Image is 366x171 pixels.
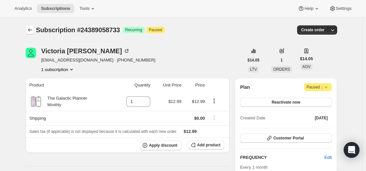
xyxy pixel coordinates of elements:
span: $14.05 [248,58,260,63]
span: Paused [149,27,162,33]
th: Price [183,78,207,92]
button: [DATE] [311,113,332,123]
div: Victoria [PERSON_NAME] [41,48,130,54]
h2: FREQUENCY [240,154,324,161]
button: Subscriptions [37,4,74,13]
span: Edit [324,154,332,161]
button: Reactivate now [240,98,332,107]
div: The Galactic Planner [43,95,87,108]
button: Apply discount [140,140,181,150]
button: Analytics [10,4,36,13]
span: Apply discount [149,143,177,148]
button: 1 [277,56,287,65]
span: Paused [307,84,329,90]
button: Add product [188,140,224,150]
span: Subscriptions [41,6,70,11]
button: Customer Portal [240,134,332,143]
div: Open Intercom Messenger [344,142,359,158]
span: | [321,85,322,90]
button: Product actions [209,97,219,105]
span: Subscription #24389058733 [36,26,120,34]
span: ORDERS [273,67,290,72]
th: Product [26,78,114,92]
button: $14.05 [244,56,264,65]
button: Help [294,4,324,13]
span: $12.99 [184,129,197,134]
button: Edit [320,152,335,163]
span: Customer Portal [273,135,304,141]
button: Tools [75,4,100,13]
span: $12.99 [192,99,205,104]
span: AOV [302,64,311,69]
button: Shipping actions [209,114,219,121]
span: $14.05 [300,56,313,62]
span: Recurring [125,27,142,33]
th: Unit Price [152,78,183,92]
span: $12.99 [168,99,181,104]
span: 1 [281,58,283,63]
span: Created Date [240,115,265,121]
h2: Plan [240,84,250,90]
button: Create order [297,25,328,35]
span: Create order [301,27,324,33]
th: Shipping [26,111,114,125]
small: Monthly [48,103,61,107]
th: Quantity [114,78,152,92]
span: Tools [79,6,90,11]
span: $0.00 [194,116,205,121]
img: product img [30,95,42,108]
span: Reactivate now [272,100,300,105]
span: Every 1 month [240,165,268,170]
span: LTV [250,67,257,72]
button: Subscriptions [26,25,35,35]
span: Victoria Vreeland [26,48,36,58]
button: Settings [325,4,356,13]
span: [DATE] [315,115,328,121]
span: Settings [336,6,352,11]
span: [EMAIL_ADDRESS][DOMAIN_NAME] · [PHONE_NUMBER] [41,57,155,63]
span: Analytics [14,6,32,11]
span: Help [304,6,313,11]
span: Sales tax (if applicable) is not displayed because it is calculated with each new order. [30,129,177,134]
span: Add product [197,142,220,148]
button: Product actions [41,66,75,73]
